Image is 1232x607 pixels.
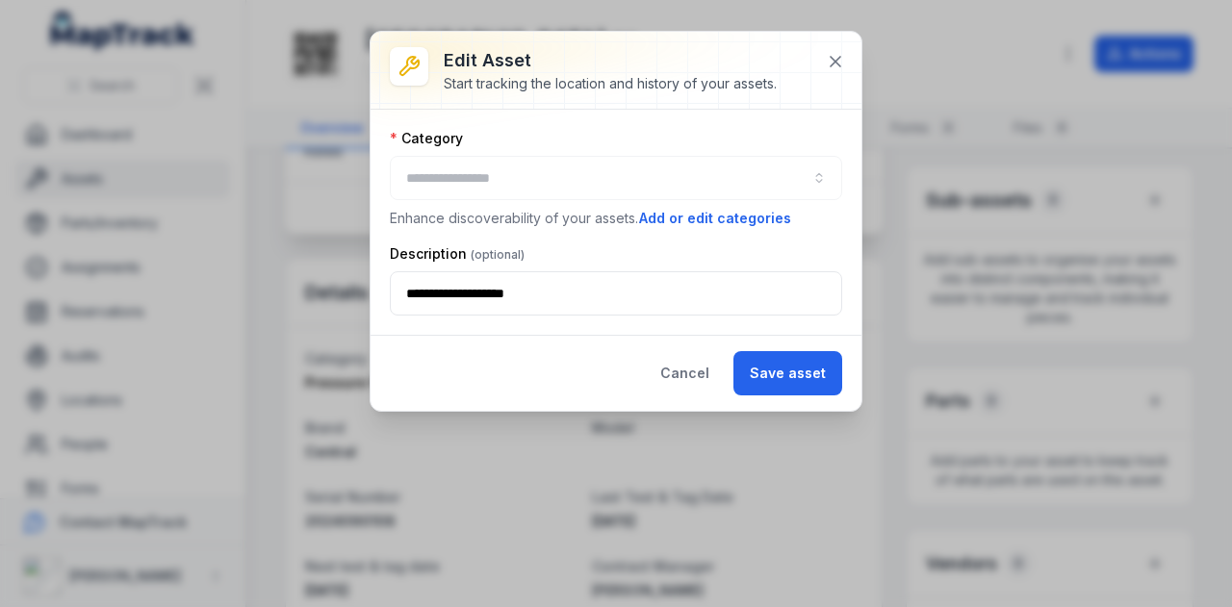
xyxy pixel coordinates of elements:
[444,74,777,93] div: Start tracking the location and history of your assets.
[638,208,792,229] button: Add or edit categories
[390,129,463,148] label: Category
[733,351,842,395] button: Save asset
[644,351,726,395] button: Cancel
[390,208,842,229] p: Enhance discoverability of your assets.
[444,47,777,74] h3: Edit asset
[390,244,525,264] label: Description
